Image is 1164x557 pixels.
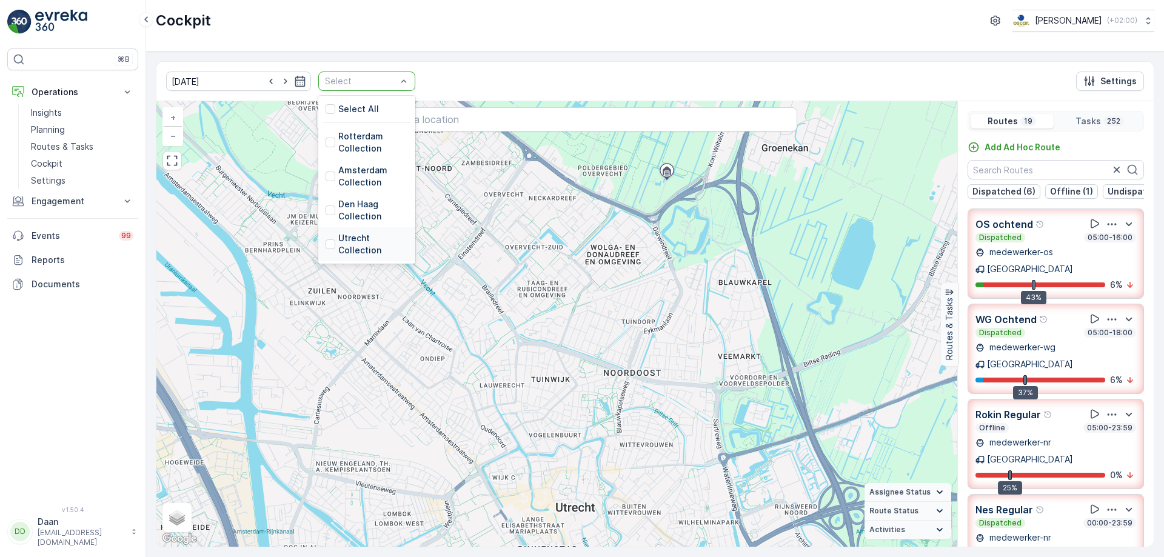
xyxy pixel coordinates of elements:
[968,141,1060,153] a: Add Ad Hoc Route
[975,217,1033,232] p: OS ochtend
[7,506,138,513] span: v 1.50.4
[35,10,87,34] img: logo_light-DOdMpM7g.png
[865,483,951,502] summary: Assignee Status
[31,175,65,187] p: Settings
[32,254,133,266] p: Reports
[31,107,62,119] p: Insights
[7,224,138,248] a: Events99
[7,80,138,104] button: Operations
[1012,10,1154,32] button: [PERSON_NAME](+02:00)
[32,278,133,290] p: Documents
[1100,75,1137,87] p: Settings
[869,487,931,497] span: Assignee Status
[1075,115,1101,127] p: Tasks
[338,164,408,188] p: Amsterdam Collection
[1110,279,1123,291] p: 6 %
[1110,374,1123,386] p: 6 %
[978,423,1006,433] p: Offline
[26,121,138,138] a: Planning
[998,481,1022,495] div: 25%
[166,72,311,91] input: dd/mm/yyyy
[7,248,138,272] a: Reports
[869,525,905,535] span: Activities
[1086,328,1134,338] p: 05:00-18:00
[7,272,138,296] a: Documents
[943,298,955,360] p: Routes & Tasks
[26,172,138,189] a: Settings
[1035,15,1102,27] p: [PERSON_NAME]
[987,263,1073,275] p: [GEOGRAPHIC_DATA]
[1013,386,1038,399] div: 37%
[338,198,408,222] p: Den Haag Collection
[32,195,114,207] p: Engagement
[1086,233,1134,242] p: 05:00-16:00
[31,124,65,136] p: Planning
[32,86,114,98] p: Operations
[987,453,1073,465] p: [GEOGRAPHIC_DATA]
[121,231,131,241] p: 99
[7,10,32,34] img: logo
[164,108,182,127] a: Zoom In
[10,522,30,541] div: DD
[1012,14,1030,27] img: basis-logo_rgb2x.png
[1043,410,1053,419] div: Help Tooltip Icon
[164,127,182,145] a: Zoom Out
[1086,518,1134,528] p: 00:00-23:59
[987,436,1051,449] p: medewerker-nr
[7,516,138,547] button: DDDaan[EMAIL_ADDRESS][DOMAIN_NAME]
[987,358,1073,370] p: [GEOGRAPHIC_DATA]
[1107,16,1137,25] p: ( +02:00 )
[338,130,408,155] p: Rotterdam Collection
[1050,185,1093,198] p: Offline (1)
[972,185,1035,198] p: Dispatched (6)
[968,160,1144,179] input: Search Routes
[988,115,1018,127] p: Routes
[975,312,1037,327] p: WG Ochtend
[1076,72,1144,91] button: Settings
[32,230,112,242] p: Events
[170,130,176,141] span: −
[1035,219,1045,229] div: Help Tooltip Icon
[987,246,1053,258] p: medewerker-os
[31,158,62,170] p: Cockpit
[1106,116,1122,126] p: 252
[869,506,918,516] span: Route Status
[975,407,1041,422] p: Rokin Regular
[1023,116,1034,126] p: 19
[338,103,379,115] p: Select All
[38,516,125,528] p: Daan
[7,189,138,213] button: Engagement
[159,531,199,547] a: Open this area in Google Maps (opens a new window)
[987,341,1055,353] p: medewerker-wg
[159,531,199,547] img: Google
[170,112,176,122] span: +
[164,504,190,531] a: Layers
[156,11,211,30] p: Cockpit
[865,502,951,521] summary: Route Status
[968,184,1040,199] button: Dispatched (6)
[975,502,1033,517] p: Nes Regular
[118,55,130,64] p: ⌘B
[1045,184,1098,199] button: Offline (1)
[1035,505,1045,515] div: Help Tooltip Icon
[31,141,93,153] p: Routes & Tasks
[38,528,125,547] p: [EMAIL_ADDRESS][DOMAIN_NAME]
[1086,423,1134,433] p: 05:00-23:59
[1110,469,1123,481] p: 0 %
[1039,315,1049,324] div: Help Tooltip Icon
[865,521,951,539] summary: Activities
[978,328,1023,338] p: Dispatched
[1021,291,1046,304] div: 43%
[26,155,138,172] a: Cockpit
[978,518,1023,528] p: Dispatched
[985,141,1060,153] p: Add Ad Hoc Route
[26,104,138,121] a: Insights
[325,75,396,87] p: Select
[26,138,138,155] a: Routes & Tasks
[338,232,408,256] p: Utrecht Collection
[316,107,797,132] input: Search for tasks or a location
[987,532,1051,544] p: medewerker-nr
[978,233,1023,242] p: Dispatched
